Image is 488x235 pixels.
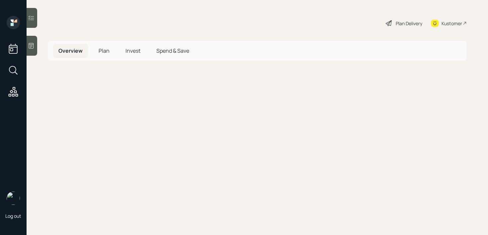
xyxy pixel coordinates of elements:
[5,213,21,219] div: Log out
[125,47,140,54] span: Invest
[156,47,189,54] span: Spend & Save
[396,20,422,27] div: Plan Delivery
[7,192,20,205] img: retirable_logo.png
[58,47,83,54] span: Overview
[442,20,462,27] div: Kustomer
[99,47,110,54] span: Plan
